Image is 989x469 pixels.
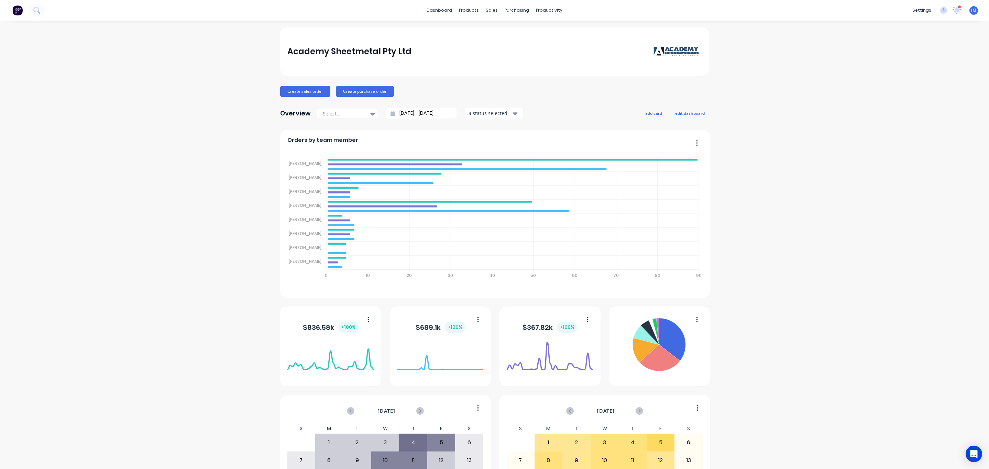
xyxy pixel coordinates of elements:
[557,322,577,333] div: + 100 %
[448,272,453,278] tspan: 30
[671,109,709,118] button: edit dashboard
[377,407,395,415] span: [DATE]
[372,434,399,451] div: 3
[535,434,562,451] div: 1
[618,424,647,434] div: T
[489,272,495,278] tspan: 40
[399,434,427,451] div: 4
[465,108,523,119] button: 4 status selected
[423,5,455,15] a: dashboard
[482,5,501,15] div: sales
[407,272,412,278] tspan: 20
[12,5,23,15] img: Factory
[427,424,455,434] div: F
[591,434,618,451] div: 3
[647,452,674,469] div: 12
[641,109,667,118] button: add card
[316,434,343,451] div: 1
[371,424,399,434] div: W
[562,424,591,434] div: T
[287,45,411,58] div: Academy Sheetmetal Pty Ltd
[455,5,482,15] div: products
[507,452,534,469] div: 7
[336,86,394,97] button: Create purchase order
[506,424,535,434] div: S
[971,7,976,13] span: JM
[675,452,702,469] div: 13
[343,434,371,451] div: 2
[909,5,935,15] div: settings
[343,424,371,434] div: T
[289,258,321,264] tspan: [PERSON_NAME]
[280,107,311,120] div: Overview
[366,272,370,278] tspan: 10
[591,452,618,469] div: 10
[532,5,566,15] div: productivity
[675,434,702,451] div: 6
[289,189,321,194] tspan: [PERSON_NAME]
[563,452,590,469] div: 9
[469,110,512,117] div: 4 status selected
[591,424,619,434] div: W
[416,322,465,333] div: $ 689.1k
[674,424,703,434] div: S
[287,136,358,144] span: Orders by team member
[501,5,532,15] div: purchasing
[338,322,359,333] div: + 100 %
[597,407,615,415] span: [DATE]
[455,452,483,469] div: 13
[289,216,321,222] tspan: [PERSON_NAME]
[316,452,343,469] div: 8
[399,452,427,469] div: 11
[653,46,702,57] img: Academy Sheetmetal Pty Ltd
[535,424,563,434] div: M
[287,452,315,469] div: 7
[325,272,328,278] tspan: 0
[445,322,465,333] div: + 100 %
[619,452,646,469] div: 11
[696,272,702,278] tspan: 90
[966,446,982,462] div: Open Intercom Messenger
[289,231,321,236] tspan: [PERSON_NAME]
[428,434,455,451] div: 5
[280,86,330,97] button: Create sales order
[455,424,483,434] div: S
[647,434,674,451] div: 5
[563,434,590,451] div: 2
[572,272,578,278] tspan: 60
[315,424,343,434] div: M
[289,160,321,166] tspan: [PERSON_NAME]
[655,272,660,278] tspan: 80
[399,424,427,434] div: T
[619,434,646,451] div: 4
[455,434,483,451] div: 6
[523,322,577,333] div: $ 367.82k
[289,202,321,208] tspan: [PERSON_NAME]
[372,452,399,469] div: 10
[289,175,321,180] tspan: [PERSON_NAME]
[287,424,315,434] div: S
[647,424,675,434] div: F
[531,272,536,278] tspan: 50
[613,272,619,278] tspan: 70
[303,322,359,333] div: $ 836.58k
[343,452,371,469] div: 9
[289,245,321,250] tspan: [PERSON_NAME]
[535,452,562,469] div: 8
[428,452,455,469] div: 12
